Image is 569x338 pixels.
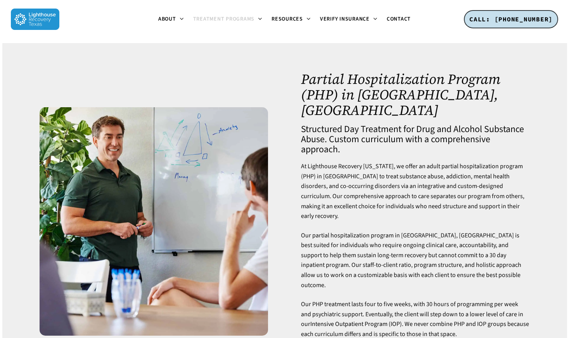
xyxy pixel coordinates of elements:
[315,16,382,23] a: Verify Insurance
[320,15,370,23] span: Verify Insurance
[272,15,303,23] span: Resources
[387,15,411,23] span: Contact
[189,16,267,23] a: Treatment Programs
[464,10,558,29] a: CALL: [PHONE_NUMBER]
[310,320,402,328] a: Intensive Outpatient Program (IOP)
[267,16,315,23] a: Resources
[154,16,189,23] a: About
[193,15,255,23] span: Treatment Programs
[382,16,415,22] a: Contact
[301,231,529,300] p: Our partial hospitalization program in [GEOGRAPHIC_DATA], [GEOGRAPHIC_DATA] is best suited for in...
[11,9,59,30] img: Lighthouse Recovery Texas
[301,71,529,118] h1: Partial Hospitalization Program (PHP) in [GEOGRAPHIC_DATA], [GEOGRAPHIC_DATA]
[158,15,176,23] span: About
[469,15,553,23] span: CALL: [PHONE_NUMBER]
[301,162,529,231] p: At Lighthouse Recovery [US_STATE], we offer an adult partial hospitalization program (PHP) in [GE...
[301,124,529,155] h4: Structured Day Treatment for Drug and Alcohol Substance Abuse. Custom curriculum with a comprehen...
